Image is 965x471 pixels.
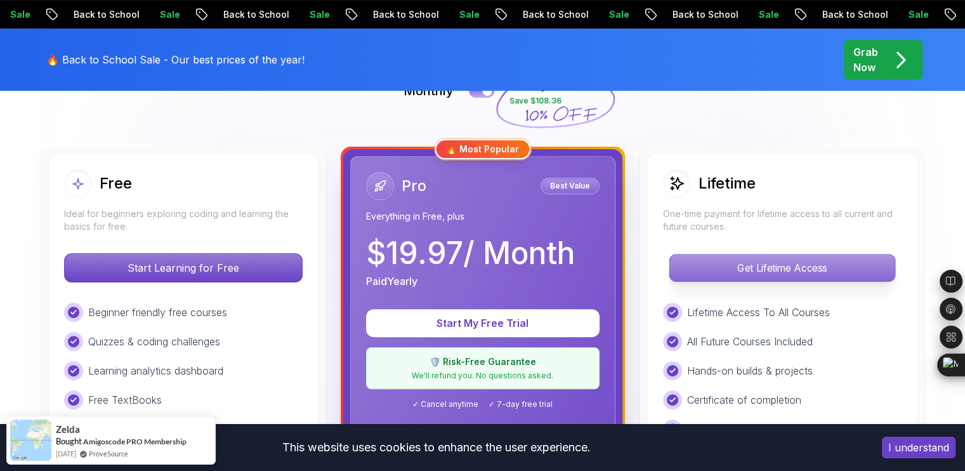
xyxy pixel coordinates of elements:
[882,437,955,458] button: Accept cookies
[489,399,553,409] span: ✓ 7-day free trial
[374,371,591,381] p: We'll refund you. No questions asked.
[402,176,426,196] h2: Pro
[542,180,598,192] p: Best Value
[366,238,575,269] p: $ 19.97 / Month
[56,424,80,435] span: Zelda
[126,8,167,21] p: Sale
[89,448,128,459] a: ProveSource
[663,262,902,274] a: Get Lifetime Access
[65,254,302,282] p: Start Learning for Free
[875,8,916,21] p: Sale
[276,8,317,21] p: Sale
[374,355,591,368] p: 🛡️ Risk-Free Guarantee
[56,436,82,446] span: Bought
[88,305,227,320] p: Beginner friendly free courses
[366,210,600,223] p: Everything in Free, plus
[190,8,276,21] p: Back to School
[853,44,878,75] p: Grab Now
[10,434,863,461] div: This website uses cookies to enhance the user experience.
[404,82,454,100] p: Monthly
[40,8,126,21] p: Back to School
[46,52,305,67] p: 🔥 Back to School Sale - Our best prices of the year!
[366,274,417,289] p: Paid Yearly
[381,315,584,331] p: Start My Free Trial
[88,392,162,408] p: Free TextBooks
[687,363,813,378] p: Hands-on builds & projects
[100,173,132,194] h2: Free
[88,334,220,349] p: Quizzes & coding challenges
[663,208,902,233] p: One-time payment for lifetime access to all current and future courses.
[687,334,813,349] p: All Future Courses Included
[789,8,875,21] p: Back to School
[56,448,76,459] span: [DATE]
[83,436,187,447] a: Amigoscode PRO Membership
[10,420,51,461] img: provesource social proof notification image
[699,173,756,194] h2: Lifetime
[64,253,303,282] button: Start Learning for Free
[426,8,466,21] p: Sale
[639,8,725,21] p: Back to School
[575,8,616,21] p: Sale
[489,8,575,21] p: Back to School
[412,399,478,409] span: ✓ Cancel anytime
[366,317,600,329] a: Start My Free Trial
[64,262,303,274] a: Start Learning for Free
[687,305,830,320] p: Lifetime Access To All Courses
[725,8,766,21] p: Sale
[339,8,426,21] p: Back to School
[366,309,600,337] button: Start My Free Trial
[88,363,223,378] p: Learning analytics dashboard
[687,392,801,408] p: Certificate of completion
[687,421,751,437] p: Code reviews
[669,254,895,282] button: Get Lifetime Access
[64,208,303,233] p: Ideal for beginners exploring coding and learning the basics for free.
[669,255,895,281] p: Get Lifetime Access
